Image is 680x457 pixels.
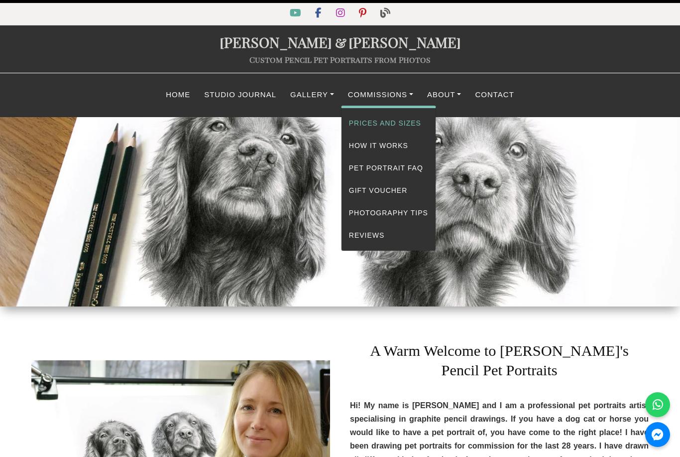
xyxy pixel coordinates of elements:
h1: A Warm Welcome to [PERSON_NAME]'s Pencil Pet Portraits [350,326,649,386]
a: Commissions [341,85,420,105]
a: Gallery [283,85,341,105]
a: About [420,85,468,105]
div: Commissions [341,106,436,251]
a: Studio Journal [197,85,283,105]
a: Messenger [645,422,670,447]
a: Home [159,85,197,105]
a: [PERSON_NAME]&[PERSON_NAME] [220,32,461,51]
a: Prices and Sizes [341,112,436,135]
a: Blog [374,9,396,18]
a: How It Works [341,135,436,157]
a: Gift Voucher [341,179,436,202]
span: & [332,32,348,51]
a: Facebook [309,9,330,18]
a: Custom Pencil Pet Portraits from Photos [249,54,431,65]
a: Reviews [341,224,436,247]
a: Pet Portrait FAQ [341,157,436,179]
a: Pinterest [353,9,374,18]
a: Contact [468,85,521,105]
a: YouTube [284,9,309,18]
a: Photography Tips [341,202,436,224]
a: WhatsApp [645,392,670,417]
a: Instagram [330,9,353,18]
